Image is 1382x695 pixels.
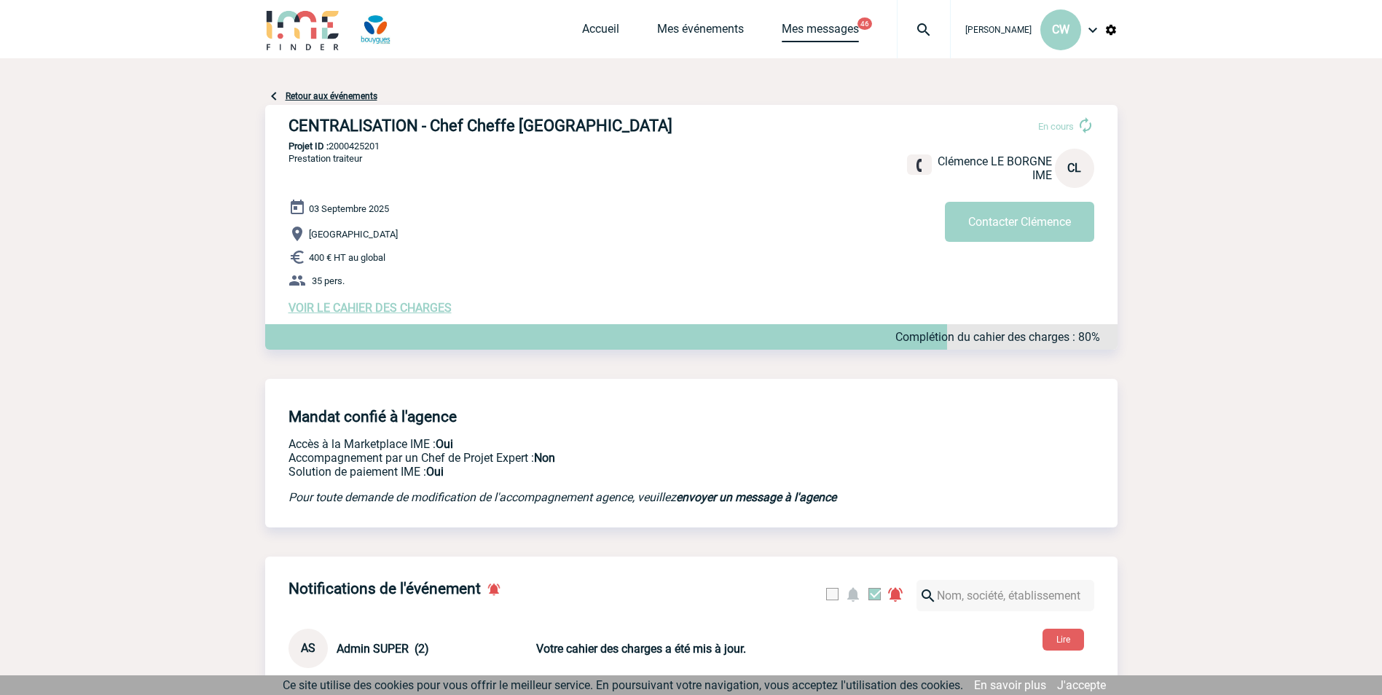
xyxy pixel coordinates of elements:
img: IME-Finder [265,9,341,50]
a: J'accepte [1057,678,1106,692]
b: Oui [436,437,453,451]
em: Pour toute demande de modification de l'accompagnement agence, veuillez [288,490,836,504]
span: IME [1032,168,1052,182]
span: [GEOGRAPHIC_DATA] [309,229,398,240]
span: Admin SUPER (2) [337,642,429,656]
h4: Notifications de l'événement [288,580,481,597]
span: CW [1052,23,1069,36]
b: Projet ID : [288,141,329,152]
span: 03 Septembre 2025 [309,203,389,214]
span: Ce site utilise des cookies pour vous offrir le meilleur service. En poursuivant votre navigation... [283,678,963,692]
span: [PERSON_NAME] [965,25,1032,35]
a: Mes événements [657,22,744,42]
h4: Mandat confié à l'agence [288,408,457,425]
a: En savoir plus [974,678,1046,692]
p: 2000425201 [265,141,1118,152]
p: Prestation payante [288,451,893,465]
a: envoyer un message à l'agence [676,490,836,504]
button: Contacter Clémence [945,202,1094,242]
a: AS Admin SUPER (2) Votre cahier des charges a été mis à jour. [288,641,879,655]
a: Retour aux événements [286,91,377,101]
a: Accueil [582,22,619,42]
a: Lire [1031,632,1096,645]
b: Oui [426,465,444,479]
a: Mes messages [782,22,859,42]
span: Prestation traiteur [288,153,362,164]
b: Non [534,451,555,465]
span: Clémence LE BORGNE [938,154,1052,168]
b: Votre cahier des charges a été mis à jour. [536,642,746,656]
p: Conformité aux process achat client, Prise en charge de la facturation, Mutualisation de plusieur... [288,465,893,479]
h3: CENTRALISATION - Chef Cheffe [GEOGRAPHIC_DATA] [288,117,726,135]
button: Lire [1043,629,1084,651]
span: AS [301,641,315,655]
p: Accès à la Marketplace IME : [288,437,893,451]
span: 35 pers. [312,275,345,286]
button: 46 [857,17,872,30]
span: En cours [1038,121,1074,132]
span: 400 € HT au global [309,252,385,263]
span: CL [1067,161,1081,175]
a: VOIR LE CAHIER DES CHARGES [288,301,452,315]
img: fixe.png [913,159,926,172]
div: Conversation privée : Client - Agence [288,629,533,668]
